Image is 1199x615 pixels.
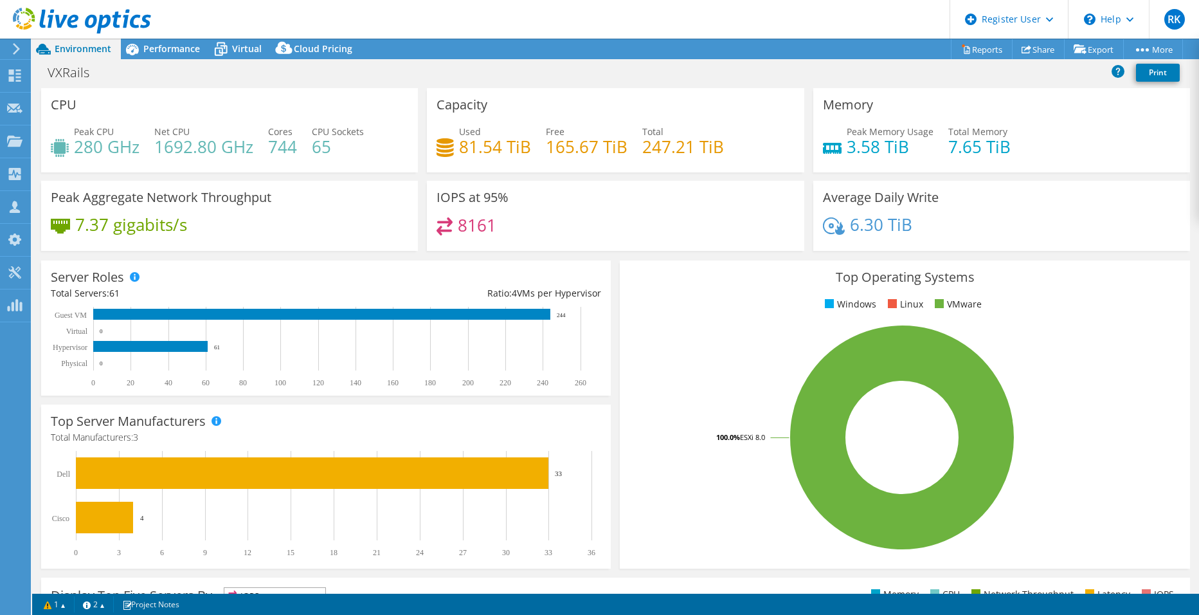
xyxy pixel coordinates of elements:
[202,378,210,387] text: 60
[52,514,69,523] text: Cisco
[100,360,103,367] text: 0
[57,470,70,479] text: Dell
[51,98,77,112] h3: CPU
[74,125,114,138] span: Peak CPU
[294,42,352,55] span: Cloud Pricing
[437,98,487,112] h3: Capacity
[424,378,436,387] text: 180
[350,378,361,387] text: 140
[373,548,381,557] text: 21
[143,42,200,55] span: Performance
[968,587,1074,601] li: Network Throughput
[575,378,586,387] text: 260
[868,587,919,601] li: Memory
[275,378,286,387] text: 100
[948,125,1007,138] span: Total Memory
[459,125,481,138] span: Used
[416,548,424,557] text: 24
[55,311,87,320] text: Guest VM
[555,470,563,477] text: 33
[823,98,873,112] h3: Memory
[927,587,960,601] li: CPU
[66,327,88,336] text: Virtual
[224,588,325,603] span: IOPS
[1123,39,1183,59] a: More
[459,140,531,154] h4: 81.54 TiB
[740,432,765,442] tspan: ESXi 8.0
[1136,64,1180,82] a: Print
[165,378,172,387] text: 40
[51,190,271,205] h3: Peak Aggregate Network Throughput
[154,125,190,138] span: Net CPU
[459,548,467,557] text: 27
[117,548,121,557] text: 3
[642,140,724,154] h4: 247.21 TiB
[42,66,109,80] h1: VXRails
[500,378,511,387] text: 220
[127,378,134,387] text: 20
[268,125,293,138] span: Cores
[61,359,87,368] text: Physical
[546,125,564,138] span: Free
[133,431,138,443] span: 3
[847,125,933,138] span: Peak Memory Usage
[232,42,262,55] span: Virtual
[113,596,188,612] a: Project Notes
[109,287,120,299] span: 61
[91,378,95,387] text: 0
[51,270,124,284] h3: Server Roles
[847,140,933,154] h4: 3.58 TiB
[850,217,912,232] h4: 6.30 TiB
[822,297,876,311] li: Windows
[512,287,517,299] span: 4
[154,140,253,154] h4: 1692.80 GHz
[462,378,474,387] text: 200
[287,548,294,557] text: 15
[203,548,207,557] text: 9
[1084,14,1095,25] svg: \n
[1139,587,1174,601] li: IOPS
[74,548,78,557] text: 0
[387,378,399,387] text: 160
[74,140,140,154] h4: 280 GHz
[312,140,364,154] h4: 65
[35,596,75,612] a: 1
[74,596,114,612] a: 2
[268,140,297,154] h4: 744
[885,297,923,311] li: Linux
[642,125,663,138] span: Total
[100,328,103,335] text: 0
[244,548,251,557] text: 12
[823,190,939,205] h3: Average Daily Write
[75,217,187,232] h4: 7.37 gigabits/s
[537,378,548,387] text: 240
[716,432,740,442] tspan: 100.0%
[1164,9,1185,30] span: RK
[546,140,627,154] h4: 165.67 TiB
[140,514,144,522] text: 4
[545,548,552,557] text: 33
[51,414,206,428] h3: Top Server Manufacturers
[1012,39,1065,59] a: Share
[588,548,595,557] text: 36
[951,39,1013,59] a: Reports
[1082,587,1130,601] li: Latency
[312,125,364,138] span: CPU Sockets
[214,344,220,351] text: 61
[458,218,496,232] h4: 8161
[437,190,509,205] h3: IOPS at 95%
[160,548,164,557] text: 6
[948,140,1011,154] h4: 7.65 TiB
[55,42,111,55] span: Environment
[312,378,324,387] text: 120
[932,297,982,311] li: VMware
[629,270,1180,284] h3: Top Operating Systems
[557,312,566,318] text: 244
[330,548,338,557] text: 18
[326,286,601,300] div: Ratio: VMs per Hypervisor
[502,548,510,557] text: 30
[1064,39,1124,59] a: Export
[51,430,601,445] h4: Total Manufacturers:
[239,378,247,387] text: 80
[51,286,326,300] div: Total Servers:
